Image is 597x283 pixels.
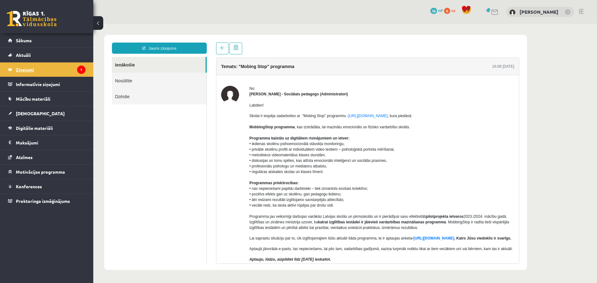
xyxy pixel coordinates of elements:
b: Programma balstās uz digitāliem risinājumiem un ietver: [156,112,256,116]
b: MobbingStop programma [156,101,201,105]
i: 1 [77,66,86,74]
a: Ziņojumi1 [8,62,86,77]
p: Skolai ir iespēja sadarboties ar "Mobing Stop" programmu - , kura piedāvā: , kas izstrādāta, lai ... [156,89,421,207]
div: 16:06 [DATE] [399,40,421,45]
span: Digitālie materiāli [16,125,53,131]
span: 16 [430,8,437,14]
a: Dzēstie [19,65,113,80]
span: Sākums [16,38,32,43]
img: Dagnija Gaubšteina - Sociālais pedagogs [128,62,146,80]
a: Atzīmes [8,150,86,164]
legend: Maksājumi [16,135,86,150]
span: Proktoringa izmēģinājums [16,198,70,204]
span: Atzīmes [16,154,33,160]
a: [URL][DOMAIN_NAME] [320,212,361,217]
strong: - . Katrs Jūsu viedoklis ir svarīgs. [319,212,418,217]
span: Mācību materiāli [16,96,50,102]
a: Informatīvie ziņojumi [8,77,86,91]
em: Aptauju, lūdzu, aizpildiet līdz [DATE] ieskaitot. [156,233,238,238]
a: 16 mP [430,8,443,13]
a: Rīgas 1. Tālmācības vidusskola [7,11,57,26]
p: Lai saprastu situāciju par to, cik izglītojamajiem būtu aktuāli šāda programma, te ir aptaujas an... [156,212,421,217]
a: [DEMOGRAPHIC_DATA] [8,106,86,121]
span: Motivācijas programma [16,169,65,175]
a: Motivācijas programma [8,165,86,179]
a: [PERSON_NAME] [520,9,558,15]
legend: Ziņojumi [16,62,86,77]
a: Ienākošie [19,33,112,49]
b: katrai izglītības iestādei ir jāievieš vardarbības mazināšanas programma [225,196,353,200]
a: Maksājumi [8,135,86,150]
a: 0 xp [444,8,458,13]
b: Programmas priekšrocības: [156,157,206,161]
a: Konferences [8,179,86,194]
a: Mācību materiāli [8,92,86,106]
span: Konferences [16,184,42,189]
a: [URL][DOMAIN_NAME] [255,90,294,94]
a: Proktoringa izmēģinājums [8,194,86,208]
a: Jauns ziņojums [19,19,113,30]
b: pilotprojekta ietvaros [333,190,370,195]
h4: Temats: "Mobing Stop" programma [128,40,201,45]
img: Matīss Magone [509,9,516,16]
p: Aptaujā jānorāda e-pasts, tas nepieciešams, lai pēc tam, sadarbības gadījumā, saziņa turpmāk noti... [156,222,421,228]
a: Nosūtītie [19,49,113,65]
strong: [PERSON_NAME] - Sociālais pedagogs (Administratori) [156,68,255,72]
legend: Informatīvie ziņojumi [16,77,86,91]
span: Aktuāli [16,52,31,58]
div: No: [156,62,421,67]
p: Labdien! [156,79,421,84]
span: mP [438,8,443,13]
a: Sākums [8,33,86,48]
span: xp [451,8,455,13]
a: Aktuāli [8,48,86,62]
span: 0 [444,8,450,14]
a: Digitālie materiāli [8,121,86,135]
span: [DEMOGRAPHIC_DATA] [16,111,65,116]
